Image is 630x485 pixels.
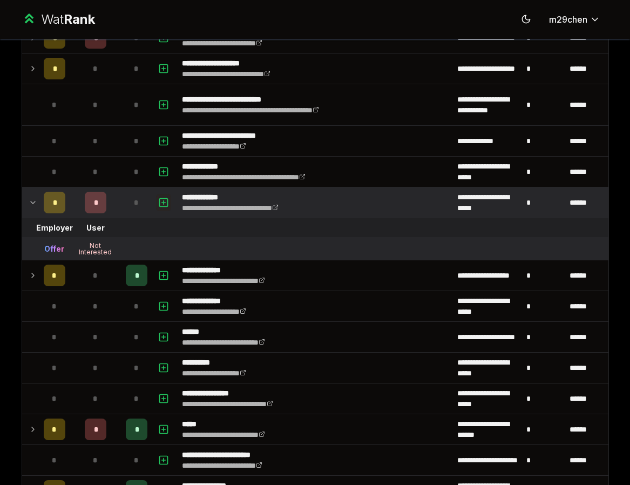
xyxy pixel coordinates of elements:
div: Wat [41,11,95,28]
td: User [70,218,121,238]
a: WatRank [22,11,96,28]
span: m29chen [549,13,587,26]
td: Employer [39,218,70,238]
button: m29chen [540,10,609,29]
div: Not Interested [74,242,117,255]
span: Rank [64,11,95,27]
div: Offer [44,244,64,254]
